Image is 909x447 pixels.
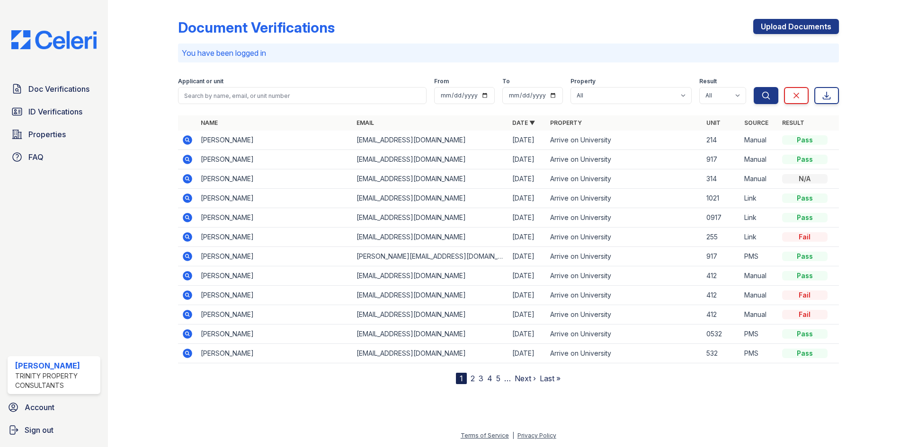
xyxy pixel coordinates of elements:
[782,232,828,242] div: Fail
[782,155,828,164] div: Pass
[546,150,702,169] td: Arrive on University
[546,208,702,228] td: Arrive on University
[197,324,353,344] td: [PERSON_NAME]
[197,150,353,169] td: [PERSON_NAME]
[508,169,546,189] td: [DATE]
[197,344,353,363] td: [PERSON_NAME]
[546,228,702,247] td: Arrive on University
[508,286,546,305] td: [DATE]
[740,247,778,266] td: PMS
[496,374,500,383] a: 5
[740,189,778,208] td: Link
[570,78,596,85] label: Property
[353,247,508,266] td: [PERSON_NAME][EMAIL_ADDRESS][DOMAIN_NAME]
[353,266,508,286] td: [EMAIL_ADDRESS][DOMAIN_NAME]
[356,119,374,126] a: Email
[353,344,508,363] td: [EMAIL_ADDRESS][DOMAIN_NAME]
[546,266,702,286] td: Arrive on University
[540,374,561,383] a: Last »
[508,247,546,266] td: [DATE]
[782,290,828,300] div: Fail
[512,119,535,126] a: Date ▼
[182,47,835,59] p: You have been logged in
[782,135,828,145] div: Pass
[740,324,778,344] td: PMS
[740,169,778,189] td: Manual
[515,374,536,383] a: Next ›
[546,324,702,344] td: Arrive on University
[28,129,66,140] span: Properties
[703,286,740,305] td: 412
[512,432,514,439] div: |
[479,374,483,383] a: 3
[353,324,508,344] td: [EMAIL_ADDRESS][DOMAIN_NAME]
[508,131,546,150] td: [DATE]
[353,228,508,247] td: [EMAIL_ADDRESS][DOMAIN_NAME]
[487,374,492,383] a: 4
[197,286,353,305] td: [PERSON_NAME]
[782,310,828,319] div: Fail
[353,208,508,228] td: [EMAIL_ADDRESS][DOMAIN_NAME]
[178,78,223,85] label: Applicant or unit
[456,373,467,384] div: 1
[353,286,508,305] td: [EMAIL_ADDRESS][DOMAIN_NAME]
[508,189,546,208] td: [DATE]
[546,131,702,150] td: Arrive on University
[740,150,778,169] td: Manual
[197,131,353,150] td: [PERSON_NAME]
[782,213,828,222] div: Pass
[178,87,427,104] input: Search by name, email, or unit number
[15,360,97,371] div: [PERSON_NAME]
[740,228,778,247] td: Link
[28,83,89,95] span: Doc Verifications
[508,266,546,286] td: [DATE]
[753,19,839,34] a: Upload Documents
[546,169,702,189] td: Arrive on University
[508,150,546,169] td: [DATE]
[740,131,778,150] td: Manual
[502,78,510,85] label: To
[782,119,804,126] a: Result
[353,169,508,189] td: [EMAIL_ADDRESS][DOMAIN_NAME]
[550,119,582,126] a: Property
[471,374,475,383] a: 2
[740,344,778,363] td: PMS
[508,344,546,363] td: [DATE]
[197,247,353,266] td: [PERSON_NAME]
[8,79,100,98] a: Doc Verifications
[782,193,828,203] div: Pass
[8,125,100,144] a: Properties
[699,78,717,85] label: Result
[25,424,53,436] span: Sign out
[782,174,828,184] div: N/A
[546,305,702,324] td: Arrive on University
[740,266,778,286] td: Manual
[197,169,353,189] td: [PERSON_NAME]
[28,106,82,117] span: ID Verifications
[546,247,702,266] td: Arrive on University
[782,329,828,339] div: Pass
[546,344,702,363] td: Arrive on University
[4,421,104,439] a: Sign out
[703,266,740,286] td: 412
[782,252,828,261] div: Pass
[508,208,546,228] td: [DATE]
[744,119,768,126] a: Source
[703,324,740,344] td: 0532
[197,208,353,228] td: [PERSON_NAME]
[197,266,353,286] td: [PERSON_NAME]
[703,169,740,189] td: 314
[508,305,546,324] td: [DATE]
[703,189,740,208] td: 1021
[197,305,353,324] td: [PERSON_NAME]
[517,432,556,439] a: Privacy Policy
[782,271,828,280] div: Pass
[740,305,778,324] td: Manual
[504,373,511,384] span: …
[4,398,104,417] a: Account
[740,208,778,228] td: Link
[703,150,740,169] td: 917
[201,119,218,126] a: Name
[197,228,353,247] td: [PERSON_NAME]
